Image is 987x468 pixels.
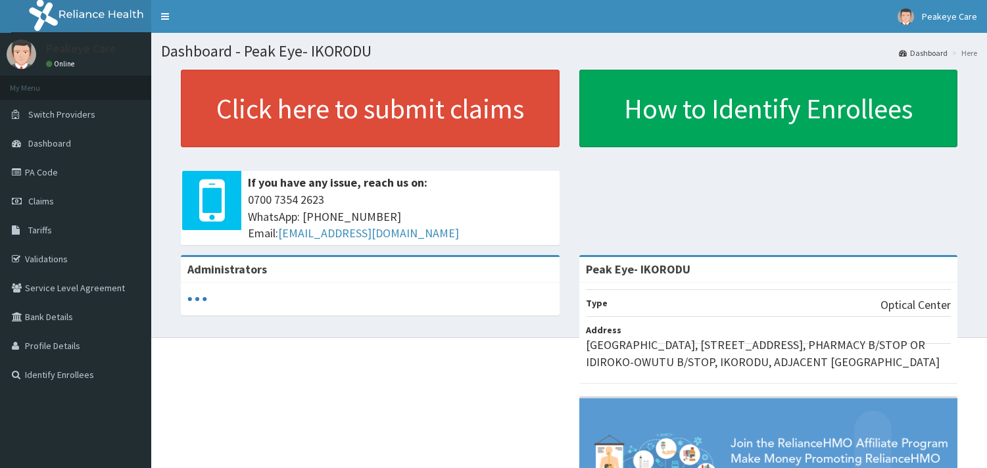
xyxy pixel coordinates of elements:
p: [GEOGRAPHIC_DATA], [STREET_ADDRESS], PHARMACY B/STOP OR IDIROKO-OWUTU B/STOP, IKORODU, ADJACENT [... [586,337,951,370]
a: Online [46,59,78,68]
a: [EMAIL_ADDRESS][DOMAIN_NAME] [278,225,459,241]
img: User Image [898,9,914,25]
b: Address [586,324,621,336]
img: User Image [7,39,36,69]
span: Peakeye Care [922,11,977,22]
a: Dashboard [899,47,948,59]
svg: audio-loading [187,289,207,309]
b: If you have any issue, reach us on: [248,175,427,190]
span: Claims [28,195,54,207]
a: How to Identify Enrollees [579,70,958,147]
span: Tariffs [28,224,52,236]
strong: Peak Eye- IKORODU [586,262,690,277]
span: Dashboard [28,137,71,149]
b: Type [586,297,608,309]
h1: Dashboard - Peak Eye- IKORODU [161,43,977,60]
p: Peakeye Care [46,43,116,55]
span: Switch Providers [28,108,95,120]
a: Click here to submit claims [181,70,560,147]
b: Administrators [187,262,267,277]
span: 0700 7354 2623 WhatsApp: [PHONE_NUMBER] Email: [248,191,553,242]
p: Optical Center [880,296,951,314]
li: Here [949,47,977,59]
